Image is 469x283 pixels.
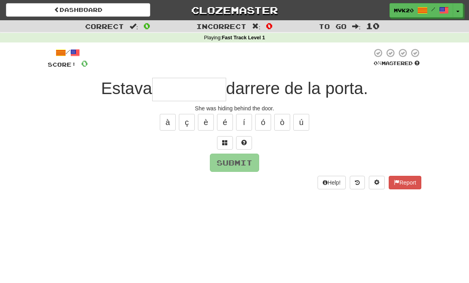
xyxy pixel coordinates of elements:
button: ç [179,114,195,131]
button: Submit [210,154,259,172]
span: 0 [266,21,273,31]
button: é [217,114,233,131]
a: mvk20 / [390,3,453,17]
button: í [236,114,252,131]
a: Clozemaster [162,3,306,17]
span: Score: [48,61,76,68]
button: ú [293,114,309,131]
span: 10 [366,21,380,31]
button: à [160,114,176,131]
span: : [352,23,361,30]
button: Help! [318,176,346,189]
div: She was hiding behind the door. [48,104,421,112]
span: 0 [81,58,88,68]
span: 0 [143,21,150,31]
span: To go [319,22,347,30]
span: : [130,23,138,30]
button: Single letter hint - you only get 1 per sentence and score half the points! alt+h [236,136,252,150]
span: Incorrect [196,22,246,30]
button: è [198,114,214,131]
span: Correct [85,22,124,30]
strong: Fast Track Level 1 [222,35,265,40]
span: Estava [101,79,152,98]
button: ò [274,114,290,131]
button: ó [255,114,271,131]
div: Mastered [372,60,421,67]
a: Dashboard [6,3,150,17]
button: Switch sentence to multiple choice alt+p [217,136,233,150]
span: : [252,23,261,30]
button: Round history (alt+y) [350,176,365,189]
span: darrere de la porta. [226,79,368,98]
button: Report [389,176,421,189]
span: mvk20 [394,7,414,14]
div: / [48,48,88,58]
span: / [431,6,435,12]
span: 0 % [374,60,382,66]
